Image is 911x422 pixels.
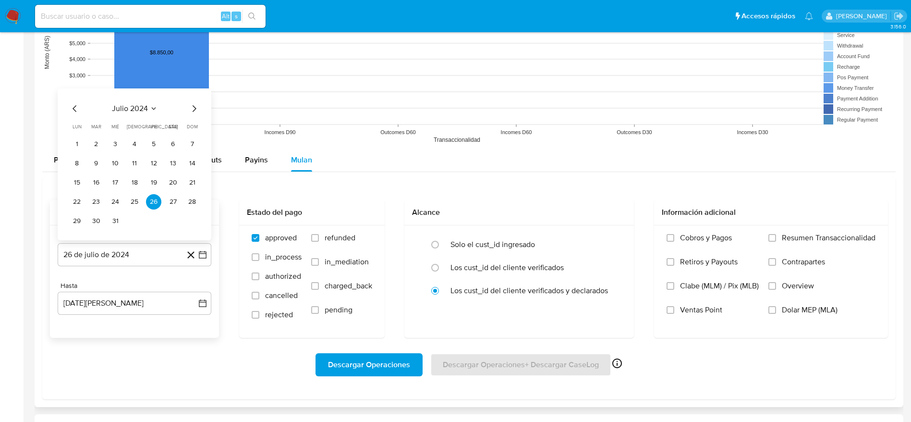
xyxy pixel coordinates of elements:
button: search-icon [242,10,262,23]
span: Alt [222,12,230,21]
p: elaine.mcfarlane@mercadolibre.com [836,12,890,21]
span: Accesos rápidos [741,11,795,21]
a: Notificaciones [805,12,813,20]
a: Salir [894,11,904,21]
span: 3.156.0 [890,23,906,30]
input: Buscar usuario o caso... [35,10,266,23]
span: s [235,12,238,21]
